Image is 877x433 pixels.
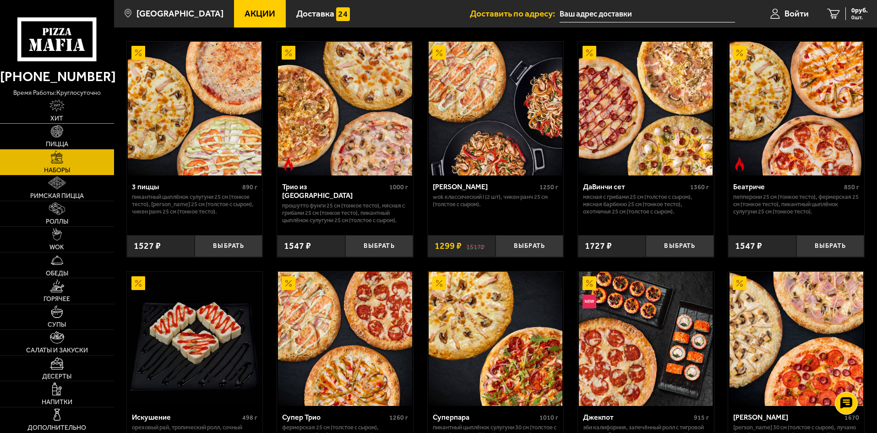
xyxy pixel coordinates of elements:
span: 1260 г [389,414,408,422]
button: Выбрать [496,235,563,258]
img: Беатриче [730,42,863,175]
img: Акционный [282,46,295,60]
span: 0 шт. [851,15,868,20]
s: 1517 ₽ [466,241,485,251]
span: 850 г [844,183,859,191]
input: Ваш адрес доставки [560,5,735,22]
span: Обеды [46,270,68,277]
a: АкционныйОстрое блюдоТрио из Рио [277,42,413,175]
span: 0 руб. [851,7,868,14]
span: Салаты и закуски [26,347,88,354]
a: АкционныйХет Трик [728,272,864,406]
span: Супы [48,322,66,328]
span: 1299 ₽ [435,241,462,251]
img: Акционный [282,276,295,290]
img: Акционный [733,276,746,290]
span: Доставка [296,9,334,18]
span: Напитки [42,399,72,406]
a: АкционныйСуперпара [428,272,564,406]
div: [PERSON_NAME] [433,182,538,191]
button: Выбрать [646,235,714,258]
span: 1547 ₽ [735,241,762,251]
button: Выбрать [195,235,262,258]
a: Акционный3 пиццы [127,42,263,175]
div: Трио из [GEOGRAPHIC_DATA] [282,182,387,200]
p: Прошутто Фунги 25 см (тонкое тесто), Мясная с грибами 25 см (тонкое тесто), Пикантный цыплёнок су... [282,202,408,224]
span: Наборы [44,167,70,174]
span: Акции [245,9,275,18]
div: Супер Трио [282,413,387,422]
p: Wok классический L (2 шт), Чикен Ранч 25 см (толстое с сыром). [433,193,559,208]
img: 15daf4d41897b9f0e9f617042186c801.svg [336,7,350,21]
button: Выбрать [345,235,413,258]
img: Акционный [583,46,596,60]
p: Мясная с грибами 25 см (толстое с сыром), Мясная Барбекю 25 см (тонкое тесто), Охотничья 25 см (т... [583,193,709,215]
a: АкционныйОстрое блюдоБеатриче [728,42,864,175]
span: 498 г [242,414,257,422]
img: Хет Трик [730,272,863,406]
img: Суперпара [429,272,562,406]
img: Искушение [128,272,261,406]
div: ДаВинчи сет [583,182,688,191]
span: Хит [50,115,63,122]
span: WOK [49,244,64,251]
img: Акционный [583,276,596,290]
img: Акционный [432,276,446,290]
img: Трио из Рио [278,42,412,175]
span: 915 г [694,414,709,422]
span: Горячее [44,296,70,302]
img: Акционный [432,46,446,60]
span: Роллы [46,219,68,225]
div: Джекпот [583,413,692,422]
span: 1010 г [539,414,558,422]
div: [PERSON_NAME] [733,413,842,422]
span: Пицца [46,141,68,148]
span: 1547 ₽ [284,241,311,251]
p: Пикантный цыплёнок сулугуни 25 см (тонкое тесто), [PERSON_NAME] 25 см (толстое с сыром), Чикен Ра... [132,193,258,215]
span: 1250 г [539,183,558,191]
span: Дополнительно [27,425,86,431]
span: [GEOGRAPHIC_DATA] [136,9,223,18]
span: 1000 г [389,183,408,191]
img: Джекпот [579,272,713,406]
button: Выбрать [796,235,864,258]
img: Острое блюдо [282,157,295,171]
a: АкционныйВилла Капри [428,42,564,175]
div: Суперпара [433,413,538,422]
img: Акционный [131,46,145,60]
span: 1670 [844,414,859,422]
img: ДаВинчи сет [579,42,713,175]
span: 1360 г [690,183,709,191]
p: Пепперони 25 см (тонкое тесто), Фермерская 25 см (тонкое тесто), Пикантный цыплёнок сулугуни 25 с... [733,193,859,215]
span: Римская пицца [30,193,84,199]
img: Акционный [733,46,746,60]
span: 1727 ₽ [585,241,612,251]
img: 3 пиццы [128,42,261,175]
span: 1527 ₽ [134,241,161,251]
span: Доставить по адресу: [470,9,560,18]
a: АкционныйИскушение [127,272,263,406]
div: Беатриче [733,182,842,191]
a: АкционныйСупер Трио [277,272,413,406]
img: Акционный [131,276,145,290]
img: Вилла Капри [429,42,562,175]
span: 890 г [242,183,257,191]
img: Супер Трио [278,272,412,406]
span: Десерты [42,373,71,380]
img: Новинка [583,295,596,308]
div: 3 пиццы [132,182,240,191]
a: АкционныйДаВинчи сет [578,42,714,175]
a: АкционныйНовинкаДжекпот [578,272,714,406]
span: Войти [784,9,809,18]
div: Искушение [132,413,240,422]
img: Острое блюдо [733,157,746,171]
